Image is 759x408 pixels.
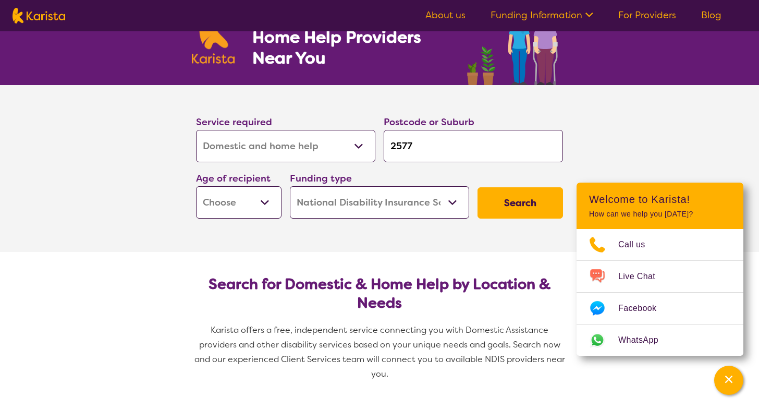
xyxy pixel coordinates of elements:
[13,8,65,23] img: Karista logo
[618,9,676,21] a: For Providers
[589,193,731,206] h2: Welcome to Karista!
[618,237,658,253] span: Call us
[577,325,743,356] a: Web link opens in a new tab.
[618,301,669,316] span: Facebook
[589,210,731,219] p: How can we help you [DATE]?
[425,9,466,21] a: About us
[491,9,593,21] a: Funding Information
[252,6,445,68] h1: Find NDIS Domestic & Home Help Providers Near You
[194,325,567,379] span: Karista offers a free, independent service connecting you with Domestic Assistance providers and ...
[192,7,235,64] img: Karista logo
[618,332,671,348] span: WhatsApp
[701,9,721,21] a: Blog
[290,172,352,185] label: Funding type
[478,187,563,219] button: Search
[196,116,272,128] label: Service required
[196,172,271,185] label: Age of recipient
[577,183,743,356] div: Channel Menu
[204,275,555,313] h2: Search for Domestic & Home Help by Location & Needs
[714,366,743,395] button: Channel Menu
[577,229,743,356] ul: Choose channel
[384,130,563,162] input: Type
[384,116,474,128] label: Postcode or Suburb
[618,269,668,284] span: Live Chat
